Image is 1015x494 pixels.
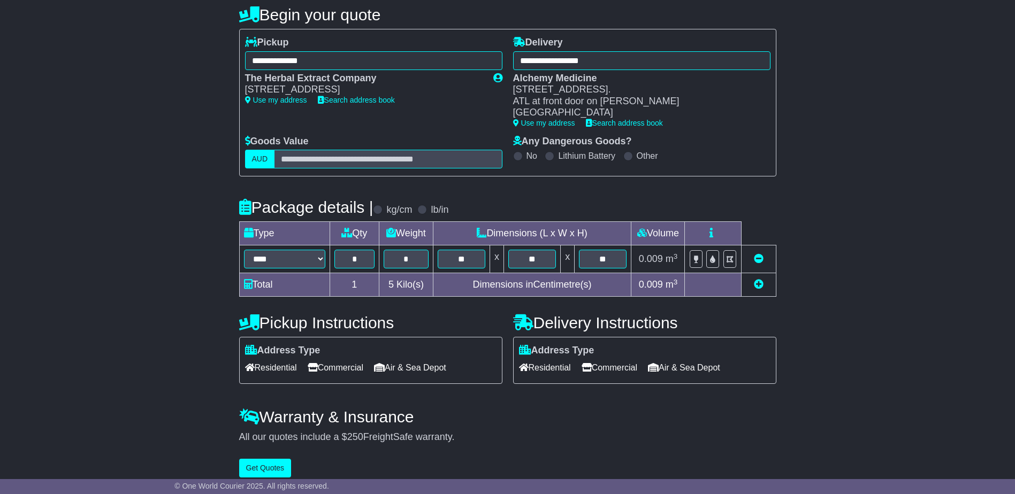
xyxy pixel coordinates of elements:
td: Kilo(s) [379,273,433,297]
span: © One World Courier 2025. All rights reserved. [174,482,329,490]
td: x [561,245,575,273]
td: Type [239,222,330,245]
label: No [526,151,537,161]
div: [STREET_ADDRESS] [245,84,483,96]
label: Address Type [245,345,320,357]
h4: Warranty & Insurance [239,408,776,426]
span: Air & Sea Depot [374,359,446,376]
a: Search address book [586,119,663,127]
label: Any Dangerous Goods? [513,136,632,148]
label: kg/cm [386,204,412,216]
td: x [490,245,503,273]
td: Weight [379,222,433,245]
div: All our quotes include a $ FreightSafe warranty. [239,431,776,443]
a: Use my address [245,96,307,104]
div: [STREET_ADDRESS]. [513,84,760,96]
span: m [666,279,678,290]
h4: Package details | [239,198,373,216]
div: ATL at front door on [PERSON_NAME][GEOGRAPHIC_DATA] [513,96,760,119]
a: Add new item [754,279,764,290]
td: Total [239,273,330,297]
h4: Begin your quote [239,6,776,24]
span: 0.009 [639,253,663,264]
span: 0.009 [639,279,663,290]
div: The Herbal Extract Company [245,73,483,84]
td: Dimensions in Centimetre(s) [433,273,631,297]
span: 250 [347,431,363,442]
td: 1 [330,273,379,297]
span: Residential [519,359,571,376]
span: Air & Sea Depot [648,359,720,376]
label: Delivery [513,37,563,49]
td: Dimensions (L x W x H) [433,222,631,245]
sup: 3 [674,278,678,286]
h4: Pickup Instructions [239,314,502,331]
a: Remove this item [754,253,764,264]
h4: Delivery Instructions [513,314,776,331]
span: Commercial [582,359,637,376]
span: Residential [245,359,297,376]
div: Alchemy Medicine [513,73,760,84]
label: Goods Value [245,136,309,148]
label: Other [637,151,658,161]
td: Volume [631,222,685,245]
label: Address Type [519,345,594,357]
a: Search address book [318,96,395,104]
span: m [666,253,678,264]
a: Use my address [513,119,575,127]
span: 5 [388,279,394,290]
label: AUD [245,150,275,168]
button: Get Quotes [239,459,292,477]
span: Commercial [308,359,363,376]
label: Pickup [245,37,289,49]
sup: 3 [674,252,678,260]
label: lb/in [431,204,448,216]
label: Lithium Battery [558,151,615,161]
td: Qty [330,222,379,245]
